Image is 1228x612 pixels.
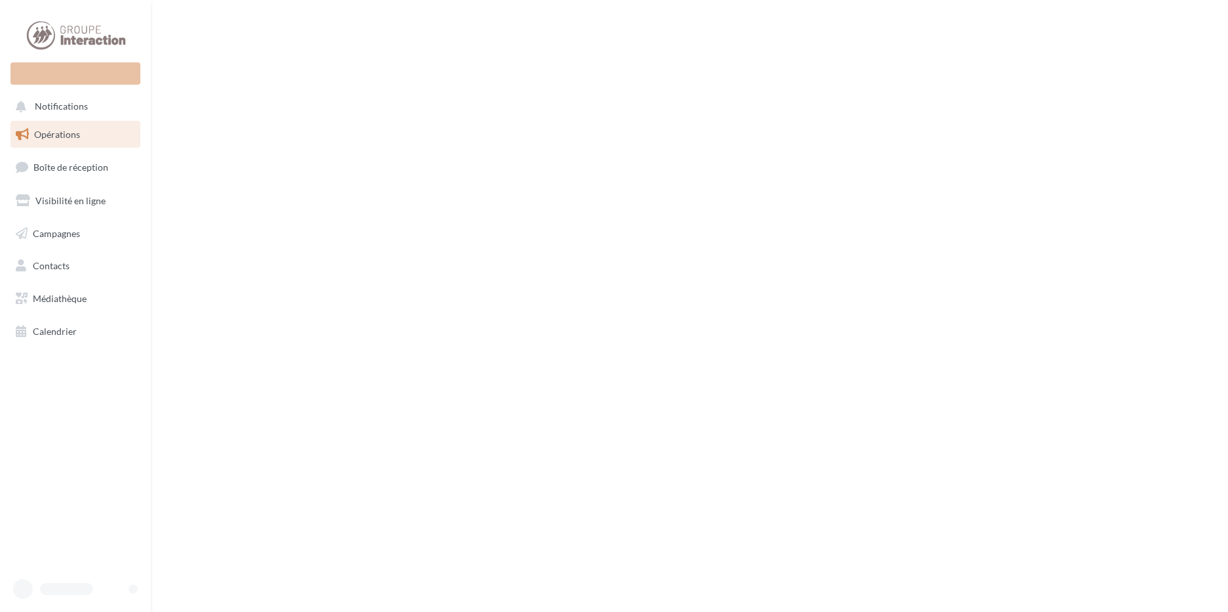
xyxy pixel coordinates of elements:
span: Médiathèque [33,293,87,304]
span: Contacts [33,260,70,271]
span: Opérations [34,129,80,140]
span: Notifications [35,101,88,112]
a: Contacts [8,252,143,280]
a: Campagnes [8,220,143,248]
a: Visibilité en ligne [8,187,143,215]
span: Campagnes [33,227,80,238]
a: Boîte de réception [8,153,143,181]
div: Nouvelle campagne [10,62,140,85]
span: Calendrier [33,326,77,337]
span: Visibilité en ligne [35,195,106,206]
a: Calendrier [8,318,143,345]
a: Opérations [8,121,143,148]
a: Médiathèque [8,285,143,313]
span: Boîte de réception [33,162,108,173]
